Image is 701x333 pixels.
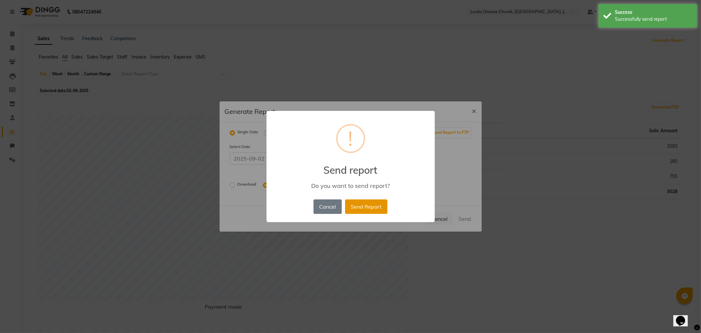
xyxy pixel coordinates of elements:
div: ! [348,125,353,152]
button: Cancel [314,199,342,214]
div: Success [615,9,692,16]
button: Send Report [345,199,387,214]
div: Successfully send report [615,16,692,23]
iframe: chat widget [673,307,694,326]
div: Do you want to send report? [276,182,425,190]
h2: Send report [267,156,435,176]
